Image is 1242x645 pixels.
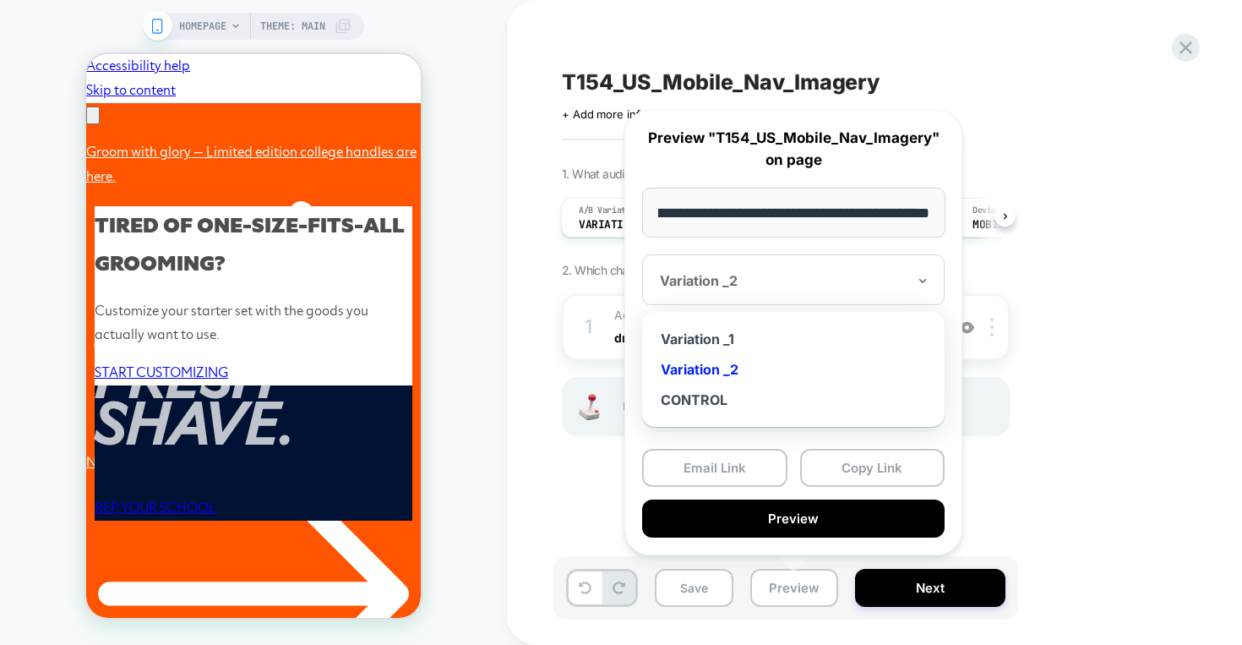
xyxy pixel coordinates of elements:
a: REP YOUR SCHOOL [8,445,130,463]
span: Devices [972,205,1005,216]
button: Email Link [642,449,787,487]
h2: TIRED OF ONE-SIZE-FITS-ALL GROOMING? [8,152,326,228]
div: CONTROL [651,385,936,415]
span: + Add more info [562,107,646,121]
iframe: Kodif Chat widget [259,488,335,564]
button: Preview [750,569,838,607]
button: Preview [642,500,945,538]
div: Variation _1 [651,324,936,354]
div: Variation _2 [651,354,936,385]
span: 2. Which changes the experience contains? [562,263,782,277]
span: Theme: MAIN [260,13,325,40]
button: Save [655,569,733,607]
p: Preview "T154_US_Mobile_Nav_Imagery" on page [642,128,945,171]
a: START CUSTOMIZING [8,309,142,328]
span: Variation _2 [579,219,656,231]
span: MOBILE [972,219,1010,231]
span: HOMEPAGE [179,13,226,40]
h2: FRESH SEASON. FRESH SHAVE. [8,207,326,393]
div: 1 [580,310,597,344]
img: Joystick [572,394,606,420]
span: A/B Variation [579,205,640,216]
p: Customize your starter set with the goods you actually want to use. [8,245,326,294]
span: 1. What audience and where will the experience run? [562,167,826,181]
span: T154_US_Mobile_Nav_Imagery [562,69,880,95]
img: close [990,318,994,336]
button: Next [855,569,1005,607]
button: Copy Link [800,449,945,487]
